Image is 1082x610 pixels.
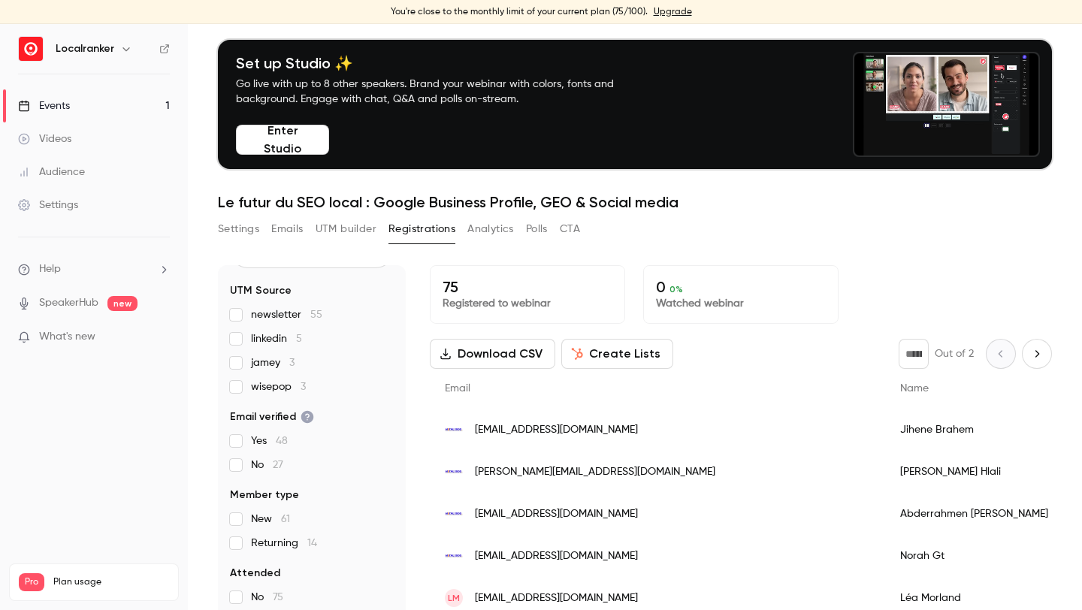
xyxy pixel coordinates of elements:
a: SpeakerHub [39,295,98,311]
button: Polls [526,217,548,241]
div: Audience [18,165,85,180]
span: 14 [307,538,317,548]
span: 0 % [669,284,683,294]
span: No [251,457,283,473]
button: Enter Studio [236,125,329,155]
h1: Le futur du SEO local : Google Business Profile, GEO & Social media [218,193,1052,211]
button: CTA [560,217,580,241]
p: 75 [443,278,612,296]
div: Videos [18,131,71,146]
span: Returning [251,536,317,551]
button: Emails [271,217,303,241]
span: Attended [230,566,280,581]
span: 3 [289,358,295,368]
img: metal2000.fr [445,463,463,481]
span: 55 [310,310,322,320]
h4: Set up Studio ✨ [236,54,649,72]
span: 61 [281,514,290,524]
span: Member type [230,488,299,503]
div: Events [18,98,70,113]
img: metal2000.fr [445,505,463,523]
h6: Localranker [56,41,114,56]
span: wisepop [251,379,306,394]
span: jamey [251,355,295,370]
p: Go live with up to 8 other speakers. Brand your webinar with colors, fonts and background. Engage... [236,77,649,107]
p: Watched webinar [656,296,826,311]
span: 27 [273,460,283,470]
span: [EMAIL_ADDRESS][DOMAIN_NAME] [475,422,638,438]
span: Plan usage [53,576,169,588]
span: linkedin [251,331,302,346]
span: LM [448,591,460,605]
button: Analytics [467,217,514,241]
a: Upgrade [654,6,692,18]
img: metal2000.fr [445,421,463,439]
button: Create Lists [561,339,673,369]
button: Next page [1022,339,1052,369]
span: [EMAIL_ADDRESS][DOMAIN_NAME] [475,506,638,522]
img: Localranker [19,37,43,61]
span: Help [39,261,61,277]
p: Registered to webinar [443,296,612,311]
span: No [251,590,283,605]
span: UTM Source [230,283,292,298]
p: 0 [656,278,826,296]
button: UTM builder [316,217,376,241]
span: New [251,512,290,527]
span: new [107,296,138,311]
div: Norah Gt [885,535,1074,577]
span: 48 [276,436,288,446]
div: Jihene Brahem [885,409,1074,451]
div: [PERSON_NAME] Hlali [885,451,1074,493]
button: Download CSV [430,339,555,369]
span: 3 [301,382,306,392]
span: Yes [251,433,288,448]
span: newsletter [251,307,322,322]
span: What's new [39,329,95,345]
p: Out of 2 [935,346,974,361]
button: Settings [218,217,259,241]
span: 75 [273,592,283,602]
span: [PERSON_NAME][EMAIL_ADDRESS][DOMAIN_NAME] [475,464,715,480]
span: Email verified [230,409,314,424]
div: Settings [18,198,78,213]
li: help-dropdown-opener [18,261,170,277]
img: metal2000.fr [445,547,463,565]
div: Abderrahmen [PERSON_NAME] [885,493,1074,535]
span: [EMAIL_ADDRESS][DOMAIN_NAME] [475,548,638,564]
span: 5 [296,334,302,344]
button: Registrations [388,217,455,241]
span: Email [445,383,470,394]
span: Name [900,383,929,394]
span: Pro [19,573,44,591]
span: [EMAIL_ADDRESS][DOMAIN_NAME] [475,590,638,606]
